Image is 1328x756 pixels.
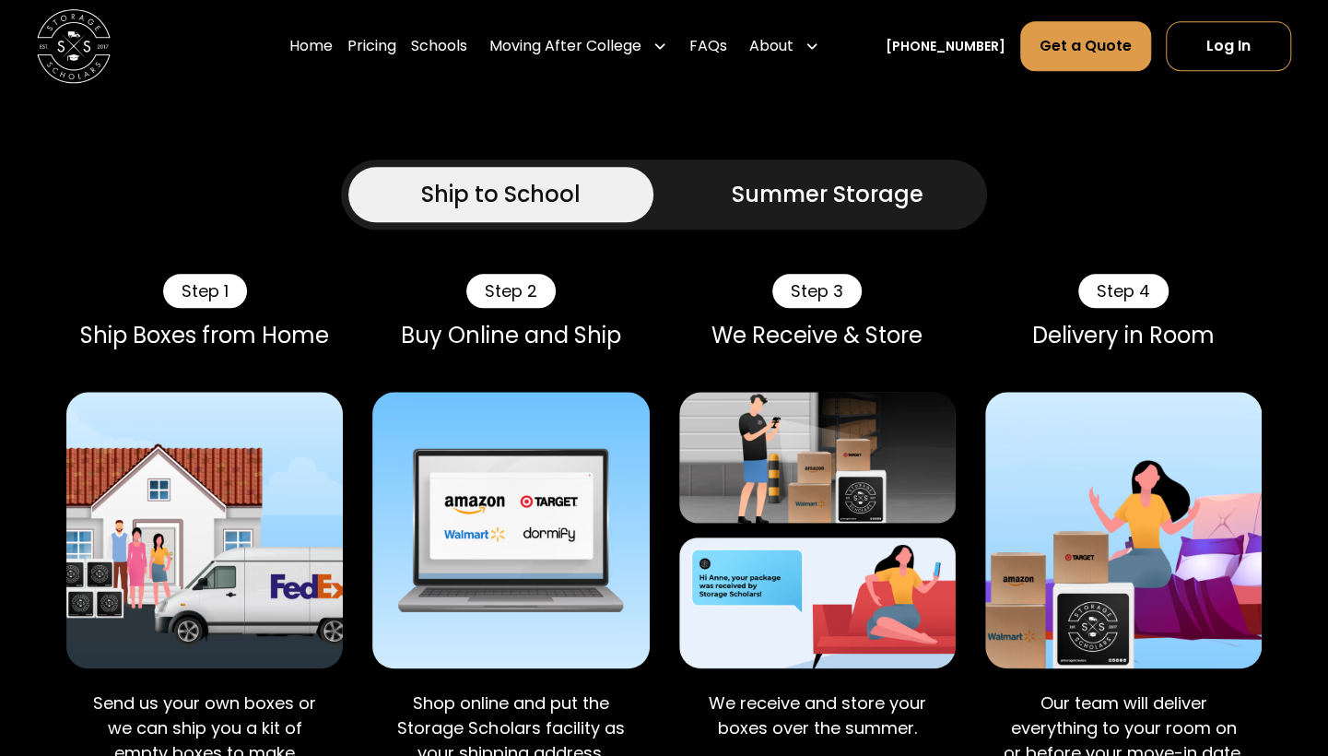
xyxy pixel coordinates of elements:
a: Schools [411,20,467,72]
div: Buy Online and Ship [372,323,649,349]
div: Summer Storage [732,178,923,211]
a: FAQs [689,20,727,72]
a: [PHONE_NUMBER] [886,37,1005,56]
div: Ship Boxes from Home [66,323,343,349]
div: About [742,20,827,72]
a: Log In [1166,21,1291,71]
div: About [749,35,793,57]
div: Step 4 [1078,274,1169,309]
div: Step 3 [772,274,862,309]
div: We Receive & Store [679,323,956,349]
div: Moving After College [489,35,641,57]
a: Home [289,20,333,72]
div: Moving After College [482,20,675,72]
img: Storage Scholars main logo [37,9,111,83]
a: Pricing [347,20,396,72]
div: Step 1 [163,274,247,309]
div: Step 2 [466,274,556,309]
a: Get a Quote [1020,21,1151,71]
p: We receive and store your boxes over the summer. [694,691,941,740]
div: Ship to School [421,178,581,211]
div: Delivery in Room [985,323,1262,349]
